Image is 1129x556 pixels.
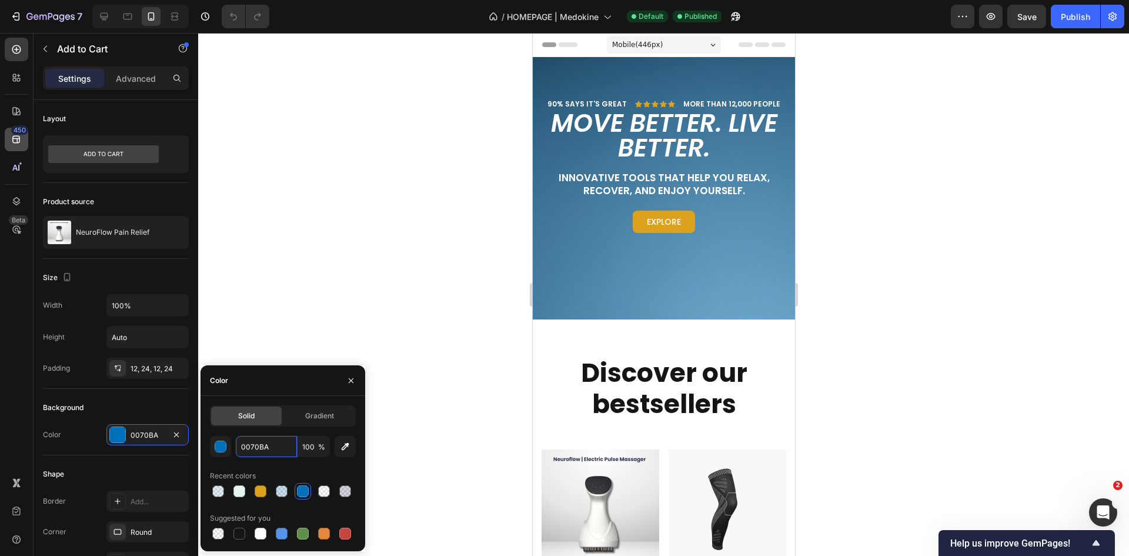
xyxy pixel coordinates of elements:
button: Publish [1051,5,1100,28]
iframe: Intercom live chat [1089,498,1117,527]
p: NeuroFlow Pain Relief [76,228,149,237]
div: Publish [1061,11,1090,23]
div: Shape [43,469,64,480]
a: NeuroFlow Pain Relief [9,417,126,534]
img: product feature img [48,221,71,244]
input: Auto [107,327,188,348]
button: Show survey - Help us improve GemPages! [950,536,1103,550]
div: 12, 24, 12, 24 [131,364,186,374]
span: Published [684,11,717,22]
div: 0070BA [131,430,165,441]
input: Eg: FFFFFF [236,436,297,457]
div: Color [210,375,228,386]
p: 7 [77,9,82,24]
span: Help us improve GemPages! [950,538,1089,549]
span: Solid [238,411,255,421]
span: Gradient [305,411,334,421]
div: Undo/Redo [222,5,269,28]
div: Recent colors [210,471,256,481]
button: Save [1007,5,1046,28]
div: Height [43,332,65,342]
div: Background [43,402,83,413]
iframe: Design area [533,33,795,556]
div: Suggested for you [210,513,270,524]
span: HOMEPAGE | Medokine [507,11,599,23]
div: 450 [11,125,28,135]
p: Add to Cart [57,42,157,56]
span: % [318,442,325,452]
div: Width [43,300,62,311]
span: Save [1017,12,1037,22]
div: Layout [43,114,66,124]
div: Border [43,496,66,507]
span: / [502,11,505,23]
p: Advanced [116,72,156,85]
p: Settings [58,72,91,85]
div: Round [131,527,186,538]
a: PerformX Compression V3 [136,417,253,534]
div: Color [43,430,61,440]
div: Padding [43,363,70,374]
button: 7 [5,5,88,28]
span: 2 [1113,481,1123,490]
input: Auto [107,295,188,316]
div: Size [43,270,74,286]
div: Product source [43,197,94,207]
div: Add... [131,497,186,507]
span: Default [639,11,663,22]
div: Beta [9,215,28,225]
div: Corner [43,527,66,537]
